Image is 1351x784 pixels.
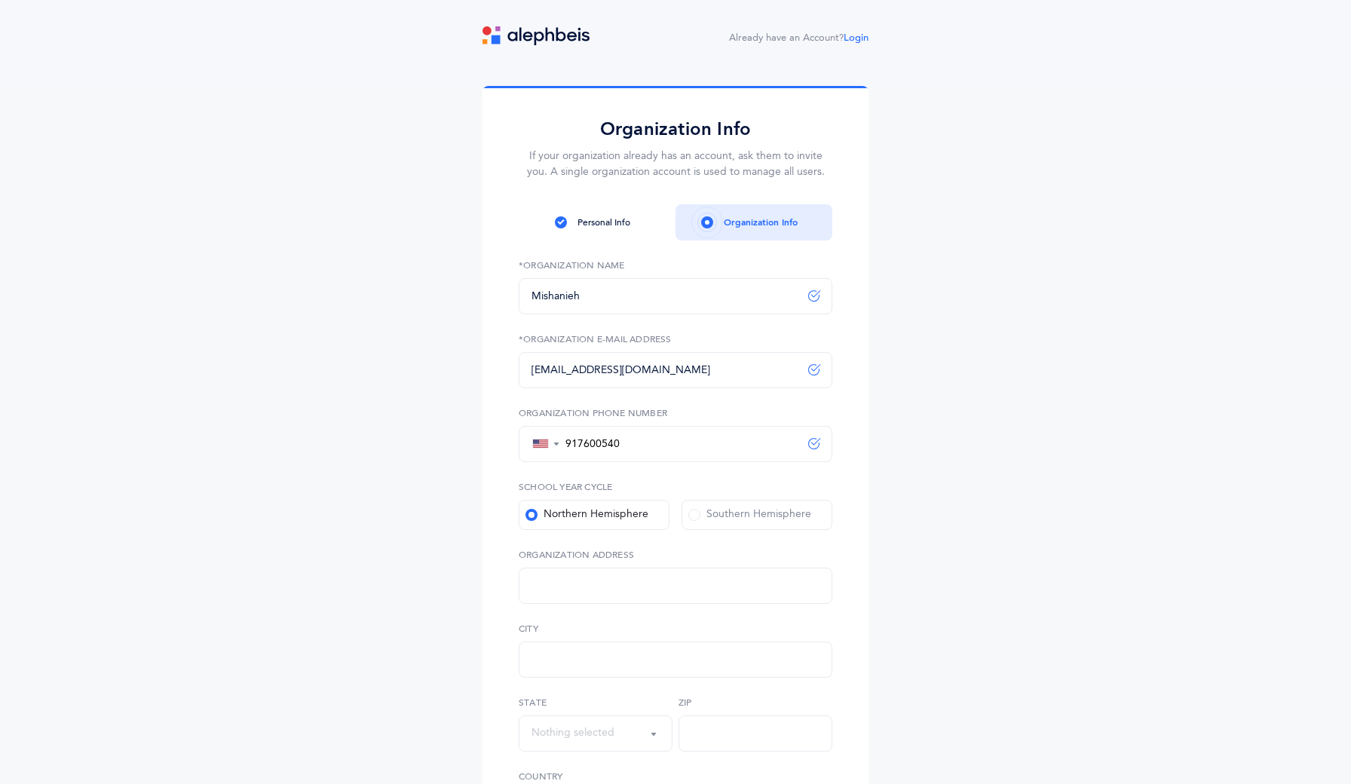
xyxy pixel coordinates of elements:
img: logo.svg [482,26,590,45]
label: City [519,622,832,635]
label: Country [519,770,832,783]
label: *Organization Name [519,259,832,272]
button: Nothing selected [519,715,672,752]
p: If your organization already has an account, ask them to invite you. A single organization accoun... [519,149,832,180]
div: Already have an Account? [729,31,868,46]
label: Organization Phone Number [519,406,832,420]
label: *Organization E-Mail Address [519,332,832,346]
a: Login [844,32,868,43]
div: Organization Info [724,216,798,229]
div: Northern Hemisphere [525,507,648,522]
span: ▼ [552,439,560,449]
div: Nothing selected [532,725,614,741]
label: Zip [679,696,832,709]
label: School Year Cycle [519,480,832,494]
div: Southern Hemisphere [688,507,811,522]
h2: Organization Info [519,118,832,141]
input: +1 201-555-0123 [560,437,819,451]
div: Personal Info [577,216,630,229]
span: State [519,697,547,708]
label: Organization Address [519,548,832,562]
